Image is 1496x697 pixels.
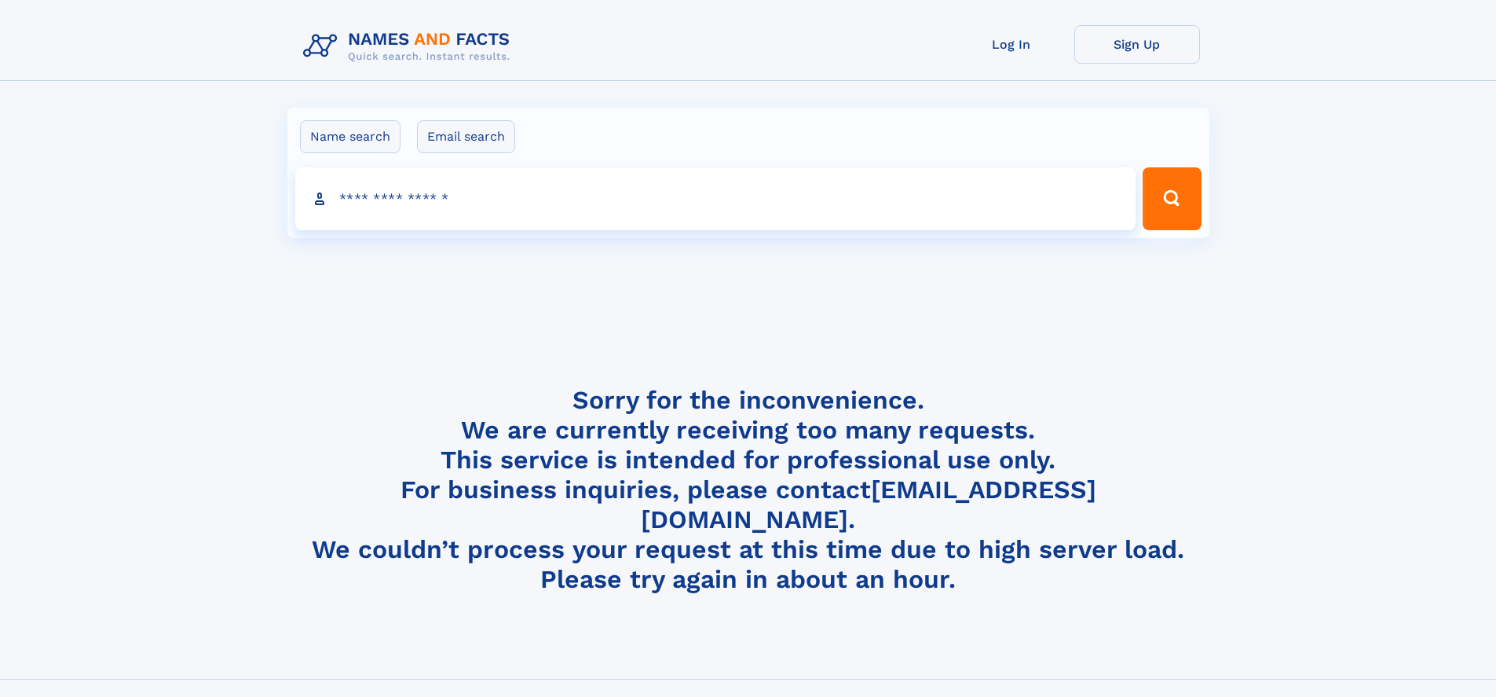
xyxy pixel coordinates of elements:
[300,120,401,153] label: Name search
[297,385,1200,595] h4: Sorry for the inconvenience. We are currently receiving too many requests. This service is intend...
[297,25,523,68] img: Logo Names and Facts
[949,25,1074,64] a: Log In
[1143,167,1201,230] button: Search Button
[417,120,515,153] label: Email search
[641,475,1096,534] a: [EMAIL_ADDRESS][DOMAIN_NAME]
[295,167,1136,230] input: search input
[1074,25,1200,64] a: Sign Up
